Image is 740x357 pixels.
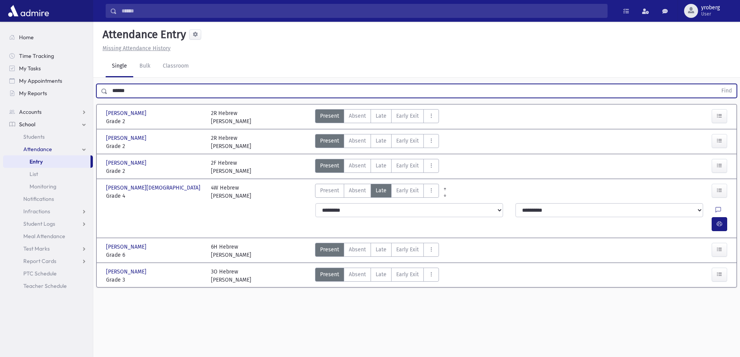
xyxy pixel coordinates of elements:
span: Present [320,246,339,254]
a: Meal Attendance [3,230,93,242]
a: My Reports [3,87,93,99]
span: My Reports [19,90,47,97]
span: Absent [349,270,366,279]
div: AttTypes [315,184,439,200]
div: 2R Hebrew [PERSON_NAME] [211,134,251,150]
span: Students [23,133,45,140]
span: Teacher Schedule [23,282,67,289]
span: Grade 2 [106,167,203,175]
span: Home [19,34,34,41]
div: AttTypes [315,134,439,150]
a: Infractions [3,205,93,218]
span: Infractions [23,208,50,215]
a: Home [3,31,93,44]
div: 3O Hebrew [PERSON_NAME] [211,268,251,284]
span: [PERSON_NAME] [106,159,148,167]
a: Report Cards [3,255,93,267]
div: 2R Hebrew [PERSON_NAME] [211,109,251,125]
span: Late [376,112,387,120]
span: Early Exit [396,246,419,254]
a: My Tasks [3,62,93,75]
span: Late [376,246,387,254]
span: Grade 6 [106,251,203,259]
a: PTC Schedule [3,267,93,280]
span: School [19,121,35,128]
span: User [701,11,720,17]
a: Test Marks [3,242,93,255]
span: Absent [349,246,366,254]
div: 4W Hebrew [PERSON_NAME] [211,184,251,200]
a: Notifications [3,193,93,205]
span: List [30,171,38,178]
div: AttTypes [315,243,439,259]
span: Present [320,137,339,145]
span: Entry [30,158,43,165]
a: My Appointments [3,75,93,87]
span: My Appointments [19,77,62,84]
span: Attendance [23,146,52,153]
a: Monitoring [3,180,93,193]
a: Time Tracking [3,50,93,62]
span: Grade 4 [106,192,203,200]
a: Accounts [3,106,93,118]
span: Late [376,186,387,195]
a: Students [3,131,93,143]
span: Absent [349,162,366,170]
span: Late [376,162,387,170]
a: Classroom [157,56,195,77]
div: AttTypes [315,268,439,284]
span: Absent [349,186,366,195]
span: PTC Schedule [23,270,57,277]
a: Missing Attendance History [99,45,171,52]
div: 6H Hebrew [PERSON_NAME] [211,243,251,259]
a: Single [106,56,133,77]
span: Student Logs [23,220,55,227]
div: 2F Hebrew [PERSON_NAME] [211,159,251,175]
span: Early Exit [396,186,419,195]
span: Late [376,270,387,279]
a: Entry [3,155,91,168]
span: Present [320,186,339,195]
span: Time Tracking [19,52,54,59]
span: Monitoring [30,183,56,190]
span: Present [320,112,339,120]
u: Missing Attendance History [103,45,171,52]
span: Report Cards [23,258,56,265]
a: Student Logs [3,218,93,230]
span: Test Marks [23,245,50,252]
span: [PERSON_NAME] [106,243,148,251]
h5: Attendance Entry [99,28,186,41]
span: Absent [349,137,366,145]
span: yroberg [701,5,720,11]
span: Grade 3 [106,276,203,284]
span: Accounts [19,108,42,115]
span: Early Exit [396,112,419,120]
span: [PERSON_NAME] [106,268,148,276]
span: Late [376,137,387,145]
button: Find [717,84,737,98]
span: Early Exit [396,162,419,170]
span: [PERSON_NAME] [106,109,148,117]
a: Attendance [3,143,93,155]
a: Teacher Schedule [3,280,93,292]
a: Bulk [133,56,157,77]
span: Early Exit [396,137,419,145]
span: Grade 2 [106,142,203,150]
div: AttTypes [315,109,439,125]
span: [PERSON_NAME] [106,134,148,142]
span: Grade 2 [106,117,203,125]
img: AdmirePro [6,3,51,19]
span: Present [320,162,339,170]
span: My Tasks [19,65,41,72]
div: AttTypes [315,159,439,175]
span: [PERSON_NAME][DEMOGRAPHIC_DATA] [106,184,202,192]
a: List [3,168,93,180]
a: School [3,118,93,131]
span: Early Exit [396,270,419,279]
span: Notifications [23,195,54,202]
span: Present [320,270,339,279]
span: Meal Attendance [23,233,65,240]
span: Absent [349,112,366,120]
input: Search [117,4,607,18]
